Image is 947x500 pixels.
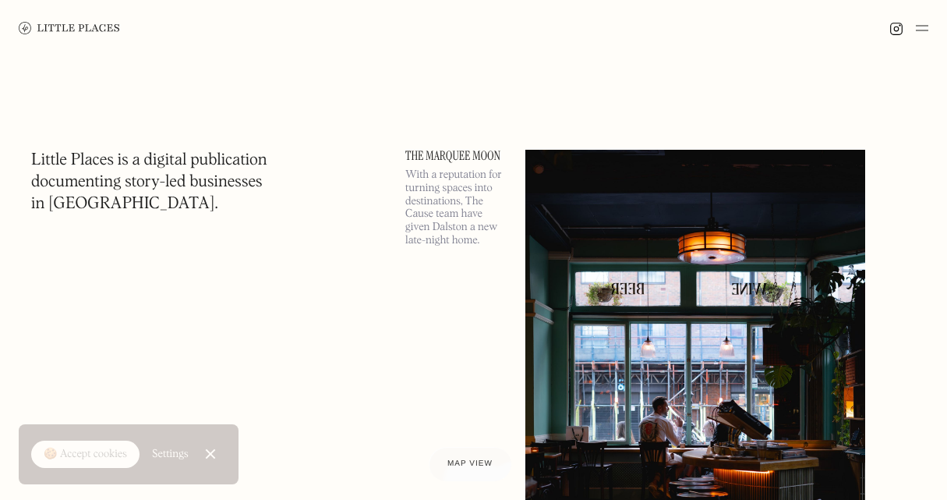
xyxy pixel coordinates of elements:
div: 🍪 Accept cookies [44,447,127,463]
a: The Marquee Moon [405,150,507,162]
h1: Little Places is a digital publication documenting story-led businesses in [GEOGRAPHIC_DATA]. [31,150,267,215]
a: Map view [429,447,511,481]
a: 🍪 Accept cookies [31,441,140,469]
a: Settings [152,437,189,472]
p: With a reputation for turning spaces into destinations, The Cause team have given Dalston a new l... [405,168,507,247]
div: Settings [152,449,189,459]
span: Map view [447,459,493,468]
a: Close Cookie Popup [195,438,226,470]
